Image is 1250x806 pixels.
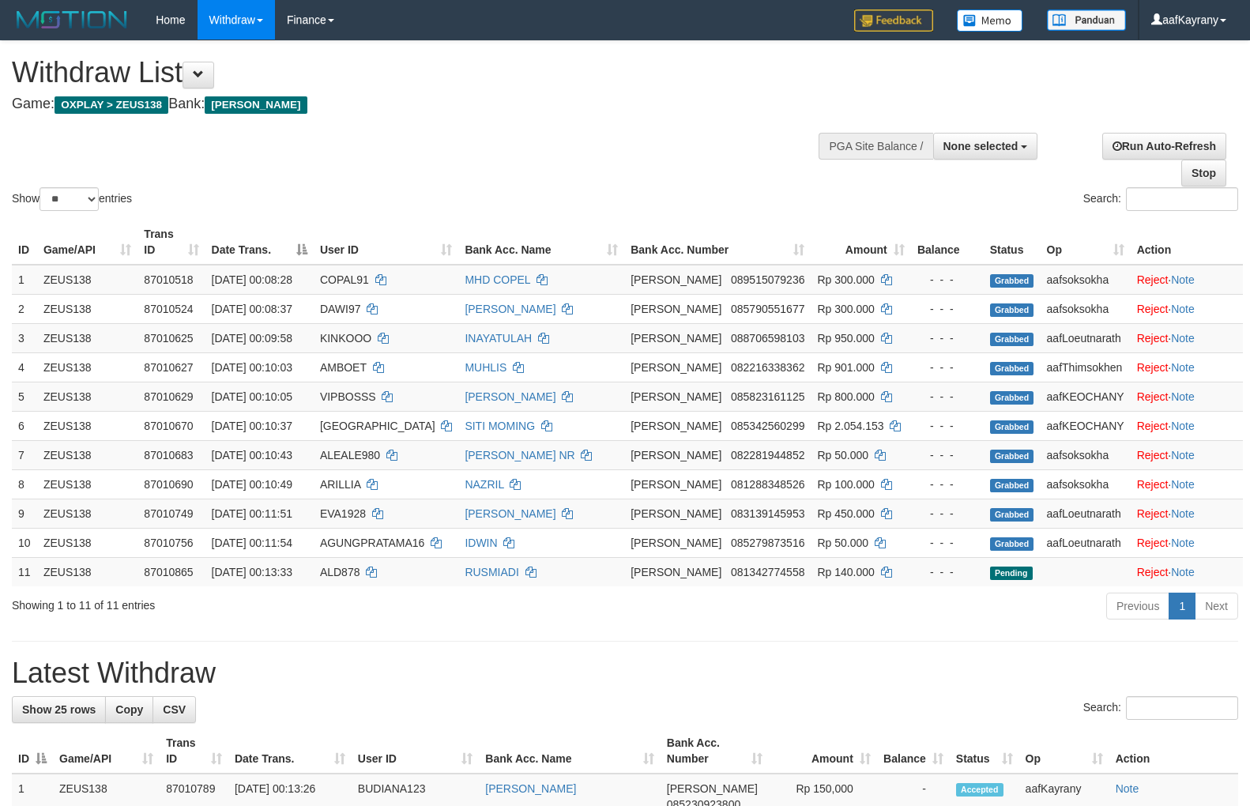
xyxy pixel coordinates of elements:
td: ZEUS138 [37,499,137,528]
span: Grabbed [990,537,1034,551]
td: · [1131,499,1243,528]
span: Copy 081342774558 to clipboard [731,566,804,578]
span: CSV [163,703,186,716]
span: [DATE] 00:08:28 [212,273,292,286]
span: KINKOOO [320,332,371,345]
span: Rp 901.000 [817,361,874,374]
img: Button%20Memo.svg [957,9,1023,32]
th: ID: activate to sort column descending [12,729,53,774]
td: 2 [12,294,37,323]
span: [PERSON_NAME] [631,478,721,491]
td: 8 [12,469,37,499]
td: · [1131,528,1243,557]
th: Date Trans.: activate to sort column descending [205,220,314,265]
span: Copy 081288348526 to clipboard [731,478,804,491]
a: Reject [1137,420,1169,432]
a: RUSMIADI [465,566,518,578]
span: AMBOET [320,361,367,374]
a: Note [1171,273,1195,286]
span: Rp 450.000 [817,507,874,520]
td: 7 [12,440,37,469]
td: · [1131,265,1243,295]
td: 5 [12,382,37,411]
span: [DATE] 00:08:37 [212,303,292,315]
td: ZEUS138 [37,528,137,557]
a: Note [1171,303,1195,315]
span: 87010625 [144,332,193,345]
td: 1 [12,265,37,295]
span: None selected [943,140,1018,153]
td: ZEUS138 [37,352,137,382]
th: Bank Acc. Name: activate to sort column ascending [479,729,660,774]
span: 87010683 [144,449,193,461]
td: ZEUS138 [37,265,137,295]
span: Copy 085823161125 to clipboard [731,390,804,403]
label: Search: [1083,696,1238,720]
td: 6 [12,411,37,440]
th: Amount: activate to sort column ascending [769,729,877,774]
a: [PERSON_NAME] [465,390,555,403]
td: ZEUS138 [37,557,137,586]
a: Note [1171,478,1195,491]
span: Accepted [956,783,1003,797]
td: aafKEOCHANY [1041,411,1131,440]
div: - - - [917,535,977,551]
a: [PERSON_NAME] [485,782,576,795]
th: Game/API: activate to sort column ascending [53,729,160,774]
th: Trans ID: activate to sort column ascending [137,220,205,265]
a: Note [1171,420,1195,432]
td: 10 [12,528,37,557]
a: Reject [1137,273,1169,286]
span: 87010627 [144,361,193,374]
a: Note [1171,361,1195,374]
span: [DATE] 00:11:51 [212,507,292,520]
a: INAYATULAH [465,332,532,345]
span: Grabbed [990,333,1034,346]
td: aafLoeutnarath [1041,499,1131,528]
span: Rp 50.000 [817,537,868,549]
div: - - - [917,272,977,288]
span: ARILLIA [320,478,360,491]
span: VIPBOSSS [320,390,376,403]
td: ZEUS138 [37,411,137,440]
button: None selected [933,133,1038,160]
span: Copy 085790551677 to clipboard [731,303,804,315]
td: · [1131,352,1243,382]
span: [PERSON_NAME] [631,449,721,461]
a: Reject [1137,507,1169,520]
span: [DATE] 00:10:43 [212,449,292,461]
span: [PERSON_NAME] [631,507,721,520]
th: Balance: activate to sort column ascending [877,729,950,774]
td: aafLoeutnarath [1041,528,1131,557]
td: aafsoksokha [1041,294,1131,323]
span: Grabbed [990,420,1034,434]
span: Grabbed [990,274,1034,288]
th: Bank Acc. Number: activate to sort column ascending [661,729,769,774]
a: 1 [1169,593,1195,620]
div: - - - [917,564,977,580]
a: [PERSON_NAME] NR [465,449,574,461]
span: AGUNGPRATAMA16 [320,537,425,549]
span: Rp 2.054.153 [817,420,883,432]
a: Reject [1137,332,1169,345]
a: [PERSON_NAME] [465,303,555,315]
td: · [1131,557,1243,586]
div: - - - [917,418,977,434]
a: Show 25 rows [12,696,106,723]
span: Rp 950.000 [817,332,874,345]
a: MHD COPEL [465,273,530,286]
span: 87010865 [144,566,193,578]
a: Run Auto-Refresh [1102,133,1226,160]
td: · [1131,411,1243,440]
span: 87010756 [144,537,193,549]
a: IDWIN [465,537,497,549]
span: Copy 082281944852 to clipboard [731,449,804,461]
span: Copy 085279873516 to clipboard [731,537,804,549]
span: [PERSON_NAME] [631,420,721,432]
img: MOTION_logo.png [12,8,132,32]
th: ID [12,220,37,265]
a: Reject [1137,478,1169,491]
span: 87010524 [144,303,193,315]
div: PGA Site Balance / [819,133,932,160]
span: 87010749 [144,507,193,520]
